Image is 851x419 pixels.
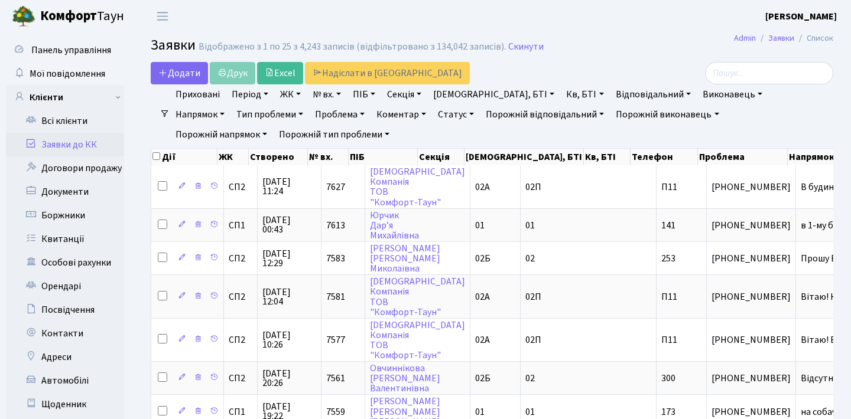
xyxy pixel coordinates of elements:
span: 02А [475,290,490,303]
a: Порожній відповідальний [481,104,609,125]
span: [DATE] 20:26 [262,369,316,388]
a: Статус [433,104,479,125]
a: Excel [257,62,303,84]
th: [DEMOGRAPHIC_DATA], БТІ [465,149,584,165]
a: Тип проблеми [232,104,308,125]
a: Додати [151,62,208,84]
a: Орендарі [6,274,124,298]
span: [DATE] 12:29 [262,249,316,268]
a: Контакти [6,322,124,345]
span: 7581 [326,290,345,303]
a: ПІБ [348,84,380,104]
span: [PHONE_NUMBER] [712,292,791,302]
span: СП2 [229,374,252,383]
span: СП2 [229,254,252,263]
a: Порожній виконавець [611,104,723,125]
span: СП1 [229,221,252,230]
a: Виконавець [698,84,767,104]
a: ЮрчикДар’яМихайлівна [370,209,419,242]
a: Документи [6,180,124,204]
span: [PHONE_NUMBER] [712,221,791,230]
li: Список [794,32,833,45]
span: СП2 [229,335,252,345]
input: Пошук... [705,62,833,84]
span: 7583 [326,252,345,265]
span: П11 [661,290,677,303]
span: [PHONE_NUMBER] [712,374,791,383]
a: Порожній напрямок [171,125,272,145]
a: Скинути [508,41,544,53]
a: Всі клієнти [6,109,124,133]
a: Договори продажу [6,156,124,180]
a: Квитанції [6,227,124,251]
span: 02 [525,372,535,385]
button: Переключити навігацію [148,6,177,26]
span: 02А [475,181,490,194]
span: [PHONE_NUMBER] [712,407,791,417]
a: [DEMOGRAPHIC_DATA]КомпаніяТОВ"Комфорт-Таун" [370,275,465,318]
a: Адреси [6,345,124,369]
span: Таун [40,6,124,27]
a: [PERSON_NAME][PERSON_NAME]Миколаївна [370,242,440,275]
th: № вх. [308,149,349,165]
a: Посвідчення [6,298,124,322]
a: Кв, БТІ [561,84,608,104]
a: Заявки до КК [6,133,124,156]
a: Заявки [768,32,794,44]
a: Порожній тип проблеми [274,125,394,145]
th: Телефон [631,149,698,165]
span: [DATE] 12:04 [262,287,316,306]
span: [DATE] 11:24 [262,177,316,196]
span: 01 [525,219,535,232]
a: [DEMOGRAPHIC_DATA]КомпаніяТОВ"Комфорт-Таун" [370,319,465,362]
a: Панель управління [6,38,124,62]
img: logo.png [12,5,35,28]
b: Комфорт [40,6,97,25]
a: Автомобілі [6,369,124,392]
a: ЖК [275,84,306,104]
a: Напрямок [171,104,229,125]
span: 02Б [475,372,491,385]
a: [PERSON_NAME] [765,9,837,24]
a: Щоденник [6,392,124,416]
th: Кв, БТІ [584,149,631,165]
span: 01 [525,405,535,418]
th: ПІБ [349,149,418,165]
span: 01 [475,219,485,232]
span: 02П [525,290,541,303]
span: [DATE] 10:26 [262,330,316,349]
span: 173 [661,405,675,418]
a: Боржники [6,204,124,227]
a: Клієнти [6,86,124,109]
span: Мої повідомлення [30,67,105,80]
span: [PHONE_NUMBER] [712,335,791,345]
a: Приховані [171,84,225,104]
b: [PERSON_NAME] [765,10,837,23]
span: 02 [525,252,535,265]
span: 7559 [326,405,345,418]
span: 7561 [326,372,345,385]
span: 7613 [326,219,345,232]
span: 141 [661,219,675,232]
a: Відповідальний [611,84,696,104]
span: 02П [525,333,541,346]
span: 02А [475,333,490,346]
span: СП2 [229,292,252,302]
th: Створено [249,149,308,165]
a: Проблема [310,104,369,125]
span: П11 [661,181,677,194]
th: Дії [151,149,217,165]
div: Відображено з 1 по 25 з 4,243 записів (відфільтровано з 134,042 записів). [199,41,506,53]
span: 01 [475,405,485,418]
a: [DEMOGRAPHIC_DATA]КомпаніяТОВ"Комфорт-Таун" [370,165,465,208]
a: Овчиннікова[PERSON_NAME]Валентинівна [370,362,440,395]
span: [DATE] 00:43 [262,215,316,234]
span: [PHONE_NUMBER] [712,182,791,192]
nav: breadcrumb [716,26,851,51]
a: Коментар [372,104,431,125]
span: Заявки [151,35,196,55]
span: 02Б [475,252,491,265]
span: 253 [661,252,675,265]
span: [PHONE_NUMBER] [712,254,791,263]
span: 7577 [326,333,345,346]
